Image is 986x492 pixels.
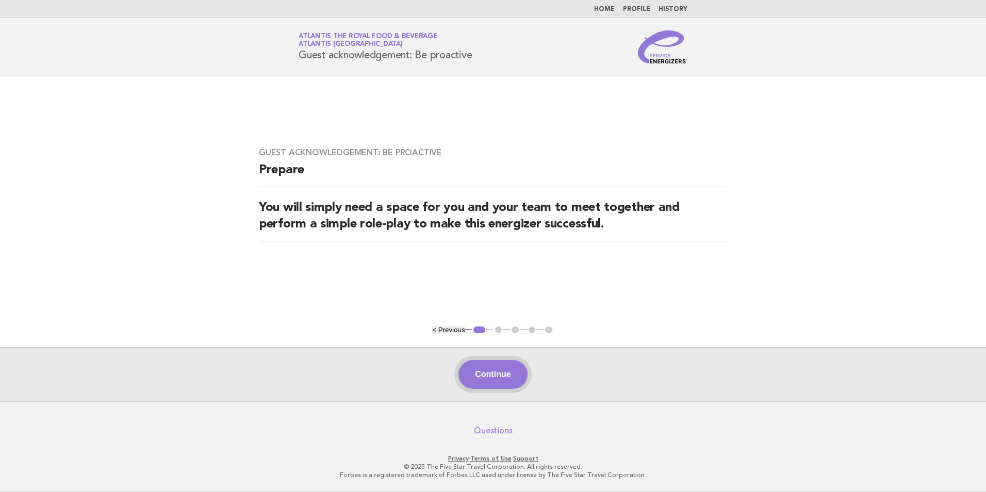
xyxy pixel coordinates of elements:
h2: You will simply need a space for you and your team to meet together and perform a simple role-pla... [259,200,727,241]
a: Questions [474,425,513,436]
a: Support [513,455,538,462]
a: History [659,6,687,12]
a: Home [594,6,615,12]
button: 1 [472,325,487,335]
a: Privacy [448,455,469,462]
img: Service Energizers [638,30,687,63]
button: < Previous [432,326,465,334]
span: Atlantis [GEOGRAPHIC_DATA] [299,41,403,48]
h2: Prepare [259,162,727,187]
a: Atlantis the Royal Food & BeverageAtlantis [GEOGRAPHIC_DATA] [299,33,437,47]
p: · · [177,454,809,463]
button: Continue [458,360,527,389]
a: Terms of Use [470,455,512,462]
h1: Guest acknowledgement: Be proactive [299,34,472,60]
a: Profile [623,6,650,12]
h3: Guest acknowledgement: Be proactive [259,147,727,158]
p: Forbes is a registered trademark of Forbes LLC used under license by The Five Star Travel Corpora... [177,471,809,479]
p: © 2025 The Five Star Travel Corporation. All rights reserved. [177,463,809,471]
